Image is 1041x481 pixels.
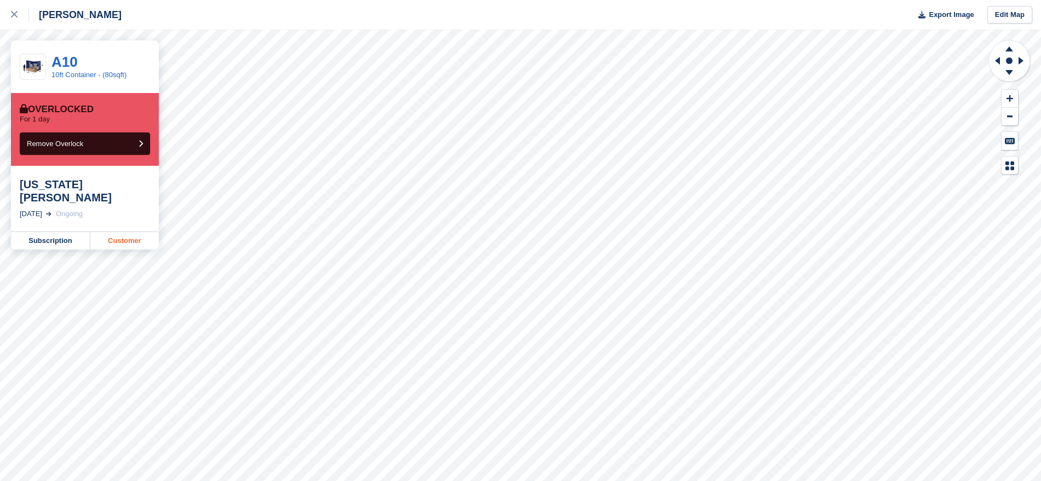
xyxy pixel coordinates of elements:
[1002,132,1018,150] button: Keyboard Shortcuts
[51,71,126,79] a: 10ft Container - (80sqft)
[929,9,974,20] span: Export Image
[20,115,50,124] p: For 1 day
[987,6,1032,24] a: Edit Map
[56,208,83,219] div: Ongoing
[1002,90,1018,108] button: Zoom In
[20,57,45,77] img: 10-ft-container.jpg
[46,212,51,216] img: arrow-right-light-icn-cde0832a797a2874e46488d9cf13f60e5c3a73dbe684e267c42b8395dfbc2abf.svg
[20,104,94,115] div: Overlocked
[11,232,90,250] a: Subscription
[90,232,159,250] a: Customer
[1002,108,1018,126] button: Zoom Out
[29,8,122,21] div: [PERSON_NAME]
[27,140,83,148] span: Remove Overlock
[20,208,42,219] div: [DATE]
[912,6,974,24] button: Export Image
[1002,157,1018,175] button: Map Legend
[51,54,78,70] a: A10
[20,132,150,155] button: Remove Overlock
[20,178,150,204] div: [US_STATE] [PERSON_NAME]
